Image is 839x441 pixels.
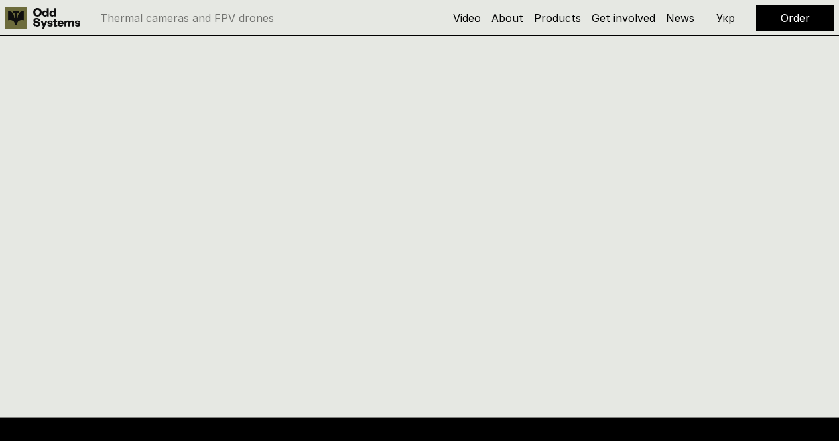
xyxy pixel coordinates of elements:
[781,11,810,25] a: Order
[716,13,735,23] p: Укр
[453,11,481,25] a: Video
[534,11,581,25] a: Products
[491,11,523,25] a: About
[592,11,655,25] a: Get involved
[100,13,274,23] p: Thermal cameras and FPV drones
[666,11,694,25] a: News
